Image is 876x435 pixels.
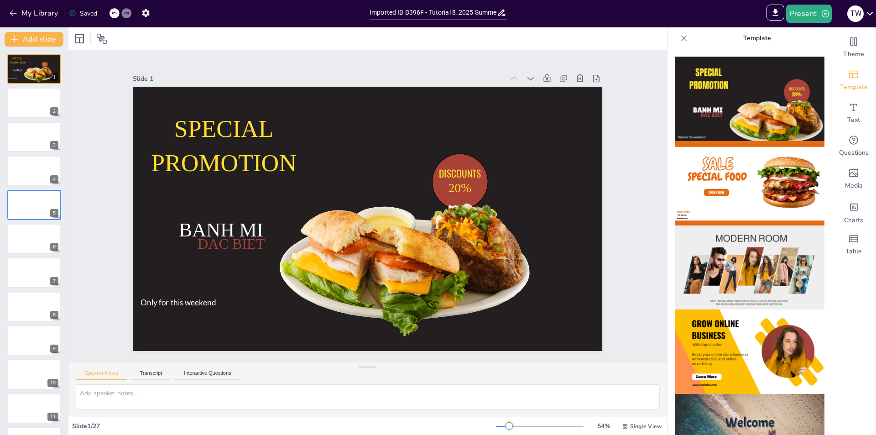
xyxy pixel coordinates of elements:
[7,190,61,220] div: 5
[844,216,863,225] span: Charts
[50,311,58,319] div: 8
[675,141,824,225] img: thumb-2.png
[7,325,61,356] div: 9
[843,50,864,59] span: Theme
[832,162,876,195] div: Add images, graphics, shapes or video
[7,6,62,21] button: My Library
[370,6,497,19] input: Insert title
[8,78,17,79] span: Only for this weekend
[179,219,264,240] span: BANH MI
[630,423,662,430] span: Single View
[845,247,862,256] span: Table
[7,122,61,152] div: 3
[50,209,58,217] div: 5
[766,5,784,23] span: Export to PowerPoint
[675,57,824,141] img: thumb-1.png
[76,370,127,380] button: Speaker Notes
[7,257,61,288] div: 7
[47,413,58,421] div: 11
[832,97,876,130] div: Add text boxes
[5,32,63,47] button: Add slide
[7,292,61,322] div: 8
[7,359,61,389] div: 10
[847,5,864,23] button: T W
[133,74,504,83] div: Slide 1
[50,107,58,115] div: 2
[10,57,26,64] span: SPECIAL PROMOTION
[50,277,58,285] div: 7
[7,224,61,254] div: 6
[50,243,58,251] div: 6
[839,148,869,157] span: Questions
[47,379,58,387] div: 10
[175,370,240,380] button: Interactive Questions
[845,181,863,190] span: Media
[50,73,58,81] div: 1
[7,88,61,118] div: 2
[593,422,615,430] div: 54 %
[96,33,107,44] span: Position
[72,422,496,430] div: Slide 1 / 27
[7,54,61,84] div: 1
[151,115,297,177] span: SPECIAL PROMOTION
[786,5,832,23] button: Present
[832,31,876,64] div: Change the overall theme
[141,298,216,307] span: Only for this weekend
[832,130,876,162] div: Get real-time input from your audience
[832,195,876,228] div: Add charts and graphs
[847,115,860,125] span: Text
[675,309,824,394] img: thumb-4.png
[439,166,481,180] span: DISCOUNTS
[50,141,58,149] div: 3
[832,228,876,261] div: Add a table
[72,31,87,46] div: Layout
[832,64,876,97] div: Add ready made slides
[7,156,61,186] div: 4
[840,83,868,92] span: Template
[13,69,22,71] span: BANH MI
[675,225,824,310] img: thumb-3.png
[50,345,58,353] div: 9
[69,9,97,18] div: Saved
[198,236,265,252] span: DAC BIET
[847,5,864,22] div: T W
[131,370,172,380] button: Transcript
[50,175,58,183] div: 4
[7,393,61,424] div: 11
[15,71,22,73] span: DAC BIET
[691,27,823,49] p: Template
